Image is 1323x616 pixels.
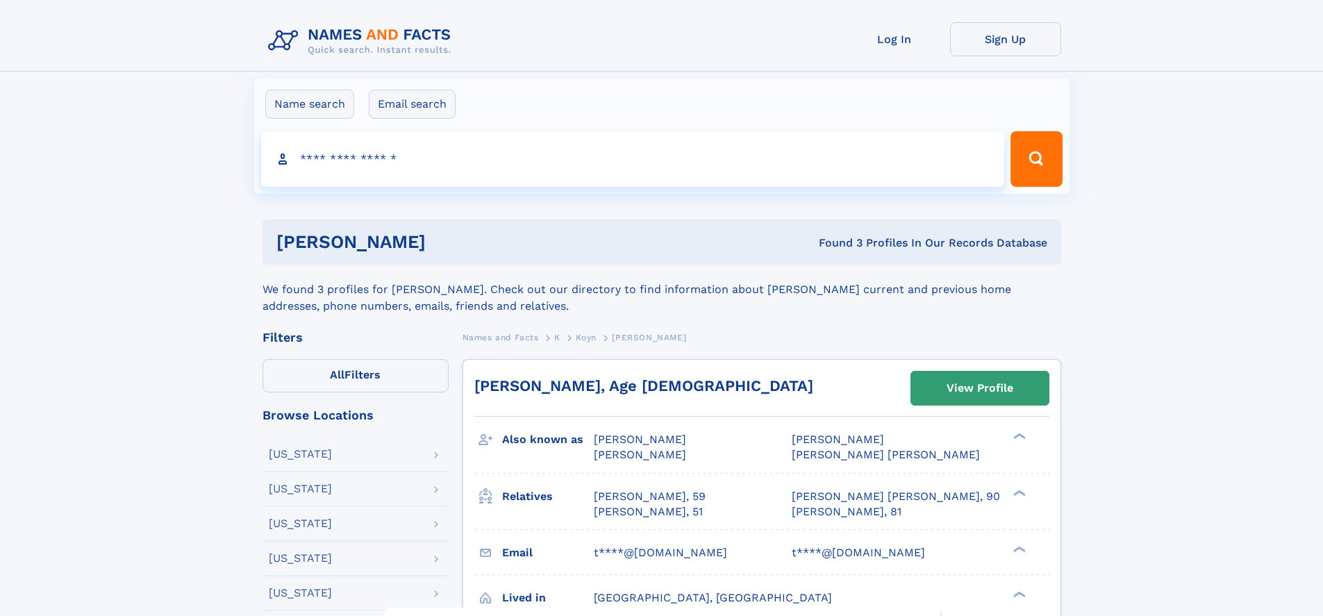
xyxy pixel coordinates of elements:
label: Email search [369,90,456,119]
div: ❯ [1010,590,1026,599]
div: ❯ [1010,488,1026,497]
img: Logo Names and Facts [263,22,463,60]
span: [PERSON_NAME] [594,433,686,446]
a: [PERSON_NAME], Age [DEMOGRAPHIC_DATA] [474,377,813,394]
a: [PERSON_NAME] [PERSON_NAME], 90 [792,489,1000,504]
h3: Email [502,541,594,565]
div: [US_STATE] [269,449,332,460]
a: Sign Up [950,22,1061,56]
a: Log In [839,22,950,56]
div: View Profile [947,372,1013,404]
h3: Relatives [502,485,594,508]
div: Filters [263,331,449,344]
span: K [554,333,560,342]
div: We found 3 profiles for [PERSON_NAME]. Check out our directory to find information about [PERSON_... [263,265,1061,315]
span: [PERSON_NAME] [792,433,884,446]
div: [US_STATE] [269,553,332,564]
span: [PERSON_NAME] [612,333,686,342]
span: [PERSON_NAME] [PERSON_NAME] [792,448,980,461]
a: Names and Facts [463,328,539,346]
span: All [330,368,344,381]
input: search input [261,131,1005,187]
h3: Also known as [502,428,594,451]
h1: [PERSON_NAME] [276,233,622,251]
a: [PERSON_NAME], 51 [594,504,703,519]
span: [GEOGRAPHIC_DATA], [GEOGRAPHIC_DATA] [594,591,832,604]
h3: Lived in [502,586,594,610]
a: Koyn [576,328,596,346]
span: Koyn [576,333,596,342]
a: K [554,328,560,346]
div: [US_STATE] [269,518,332,529]
span: [PERSON_NAME] [594,448,686,461]
a: View Profile [911,372,1049,405]
div: ❯ [1010,544,1026,553]
div: [US_STATE] [269,483,332,494]
label: Name search [265,90,354,119]
button: Search Button [1010,131,1062,187]
label: Filters [263,359,449,392]
a: [PERSON_NAME], 81 [792,504,901,519]
div: [US_STATE] [269,588,332,599]
a: [PERSON_NAME], 59 [594,489,706,504]
div: Found 3 Profiles In Our Records Database [622,235,1047,251]
div: ❯ [1010,432,1026,441]
div: Browse Locations [263,409,449,422]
